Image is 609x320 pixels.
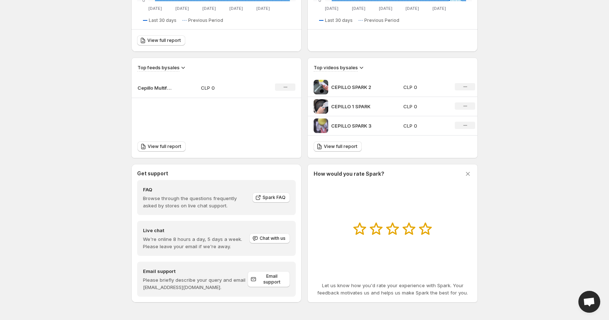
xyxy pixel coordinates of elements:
[202,6,216,11] text: [DATE]
[324,144,357,149] span: View full report
[578,291,600,313] div: Open chat
[314,282,472,296] p: Let us know how you'd rate your experience with Spark. Your feedback motivates us and helps us ma...
[260,235,286,241] span: Chat with us
[137,35,185,46] a: View full report
[403,103,446,110] p: CLP 0
[143,195,247,209] p: Browse through the questions frequently asked by stores on live chat support.
[379,6,392,11] text: [DATE]
[149,17,177,23] span: Last 30 days
[325,6,338,11] text: [DATE]
[201,84,253,91] p: CLP 0
[137,170,168,177] h3: Get support
[432,6,446,11] text: [DATE]
[147,38,181,43] span: View full report
[364,17,399,23] span: Previous Period
[137,141,186,152] a: View full report
[352,6,365,11] text: [DATE]
[331,83,386,91] p: CEPILLO SPARK 2
[137,64,179,71] h3: Top feeds by sales
[256,6,270,11] text: [DATE]
[148,6,162,11] text: [DATE]
[137,84,174,91] p: Cepillo Multifuncional MAGIC BRUSH
[406,6,419,11] text: [DATE]
[249,233,290,243] button: Chat with us
[314,118,328,133] img: CEPILLO SPARK 3
[252,192,290,203] a: Spark FAQ
[143,268,248,275] h4: Email support
[263,195,286,200] span: Spark FAQ
[325,17,353,23] span: Last 30 days
[331,103,386,110] p: CEPILLO 1 SPARK
[143,186,247,193] h4: FAQ
[148,144,181,149] span: View full report
[229,6,243,11] text: [DATE]
[331,122,386,129] p: CEPILLO SPARK 3
[175,6,189,11] text: [DATE]
[143,227,249,234] h4: Live chat
[314,64,358,71] h3: Top videos by sales
[143,276,248,291] p: Please briefly describe your query and email [EMAIL_ADDRESS][DOMAIN_NAME].
[248,271,290,287] a: Email support
[314,141,362,152] a: View full report
[314,170,384,177] h3: How would you rate Spark?
[143,235,249,250] p: We're online 8 hours a day, 5 days a week. Please leave your email if we're away.
[314,80,328,94] img: CEPILLO SPARK 2
[314,99,328,114] img: CEPILLO 1 SPARK
[403,122,446,129] p: CLP 0
[403,83,446,91] p: CLP 0
[258,273,286,285] span: Email support
[188,17,223,23] span: Previous Period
